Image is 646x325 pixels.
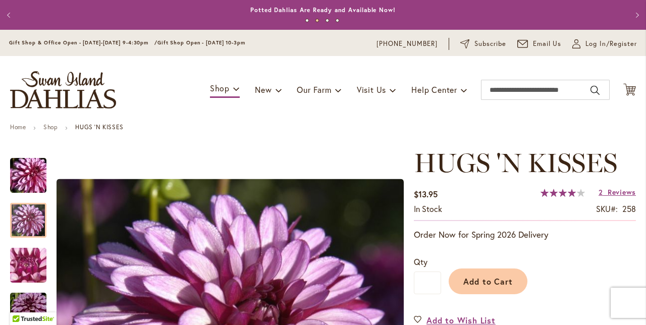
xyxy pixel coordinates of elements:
[599,187,636,197] a: 2 Reviews
[474,39,506,49] span: Subscribe
[414,203,442,215] div: Availability
[10,238,57,283] div: HUGS 'N KISSES
[315,19,319,22] button: 2 of 4
[414,229,636,241] p: Order Now for Spring 2026 Delivery
[572,39,637,49] a: Log In/Register
[8,289,36,317] iframe: Launch Accessibility Center
[336,19,339,22] button: 4 of 4
[376,39,438,49] a: [PHONE_NUMBER]
[10,148,57,193] div: HUGS 'N KISSES
[463,276,513,287] span: Add to Cart
[585,39,637,49] span: Log In/Register
[9,39,157,46] span: Gift Shop & Office Open - [DATE]-[DATE] 9-4:30pm /
[157,39,245,46] span: Gift Shop Open - [DATE] 10-3pm
[449,268,527,294] button: Add to Cart
[626,5,646,25] button: Next
[414,147,617,179] span: HUGS 'N KISSES
[596,203,618,214] strong: SKU
[326,19,329,22] button: 3 of 4
[297,84,331,95] span: Our Farm
[305,19,309,22] button: 1 of 4
[357,84,386,95] span: Visit Us
[608,187,636,197] span: Reviews
[414,203,442,214] span: In stock
[250,6,396,14] a: Potted Dahlias Are Ready and Available Now!
[599,187,603,197] span: 2
[43,123,58,131] a: Shop
[414,256,427,267] span: Qty
[10,123,26,131] a: Home
[411,84,457,95] span: Help Center
[533,39,562,49] span: Email Us
[541,189,585,197] div: 80%
[10,71,116,109] a: store logo
[210,83,230,93] span: Shop
[75,123,123,131] strong: HUGS 'N KISSES
[460,39,506,49] a: Subscribe
[622,203,636,215] div: 258
[255,84,272,95] span: New
[517,39,562,49] a: Email Us
[10,193,57,238] div: HUGS 'N KISSES
[414,189,438,199] span: $13.95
